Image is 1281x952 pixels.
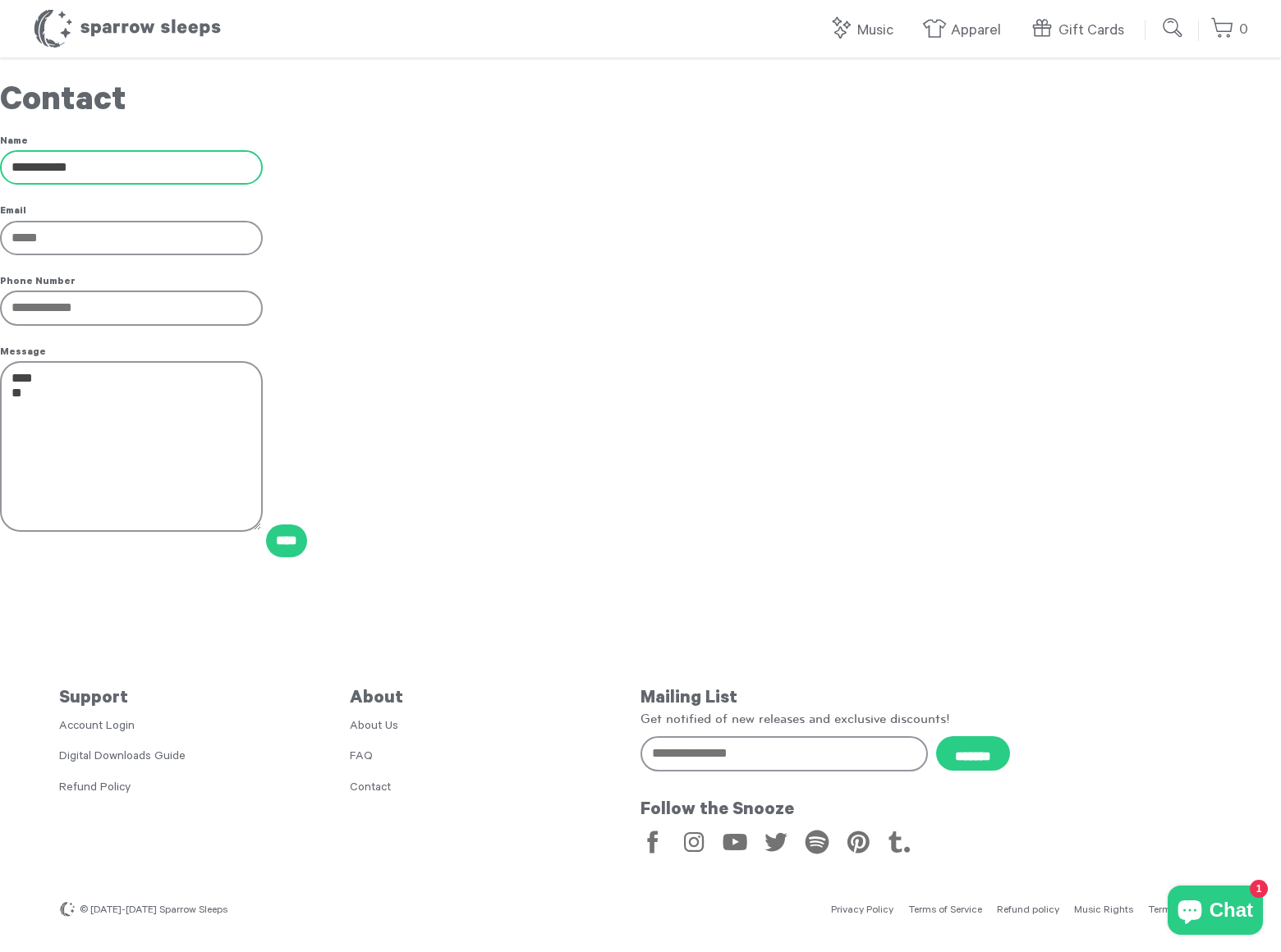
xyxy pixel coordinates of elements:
[1163,886,1268,939] inbox-online-store-chat: Shopify online store chat
[831,905,893,917] a: Privacy Policy
[997,905,1059,917] a: Refund policy
[33,8,222,49] h1: Sparrow Sleeps
[59,721,135,734] a: Account Login
[640,689,1222,710] h5: Mailing List
[1148,905,1222,917] a: Terms of Service
[59,689,350,710] h5: Support
[59,751,186,764] a: Digital Downloads Guide
[908,905,982,917] a: Terms of Service
[764,830,788,854] a: Twitter
[922,13,1009,48] a: Apparel
[682,830,706,854] a: Instagram
[887,830,911,854] a: Tumblr
[350,751,373,764] a: FAQ
[350,782,391,795] a: Contact
[723,830,747,854] a: YouTube
[350,721,398,734] a: About Us
[1157,11,1190,44] input: Submit
[805,830,829,854] a: Spotify
[829,13,902,48] a: Music
[640,800,1222,822] h5: Follow the Snooze
[1210,12,1248,48] a: 0
[350,689,640,710] h5: About
[640,830,665,854] a: Facebook
[59,782,131,795] a: Refund Policy
[1030,13,1132,48] a: Gift Cards
[1074,905,1133,917] a: Music Rights
[80,905,227,917] span: © [DATE]-[DATE] Sparrow Sleeps
[640,710,1222,728] p: Get notified of new releases and exclusive discounts!
[846,830,870,854] a: Pinterest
